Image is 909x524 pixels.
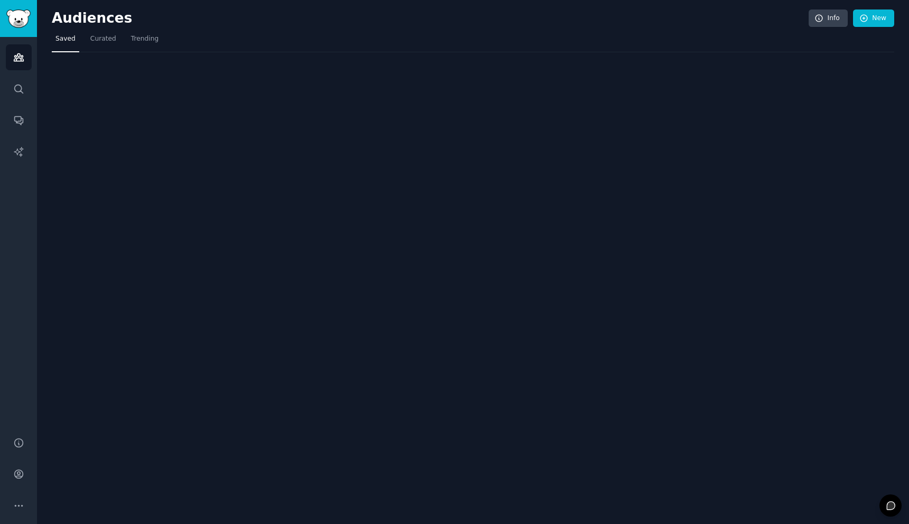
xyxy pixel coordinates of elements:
a: Info [809,10,848,27]
a: Trending [127,31,162,52]
a: New [853,10,894,27]
img: GummySearch logo [6,10,31,28]
a: Saved [52,31,79,52]
span: Trending [131,34,158,44]
span: Curated [90,34,116,44]
h2: Audiences [52,10,809,27]
span: Saved [55,34,76,44]
a: Curated [87,31,120,52]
